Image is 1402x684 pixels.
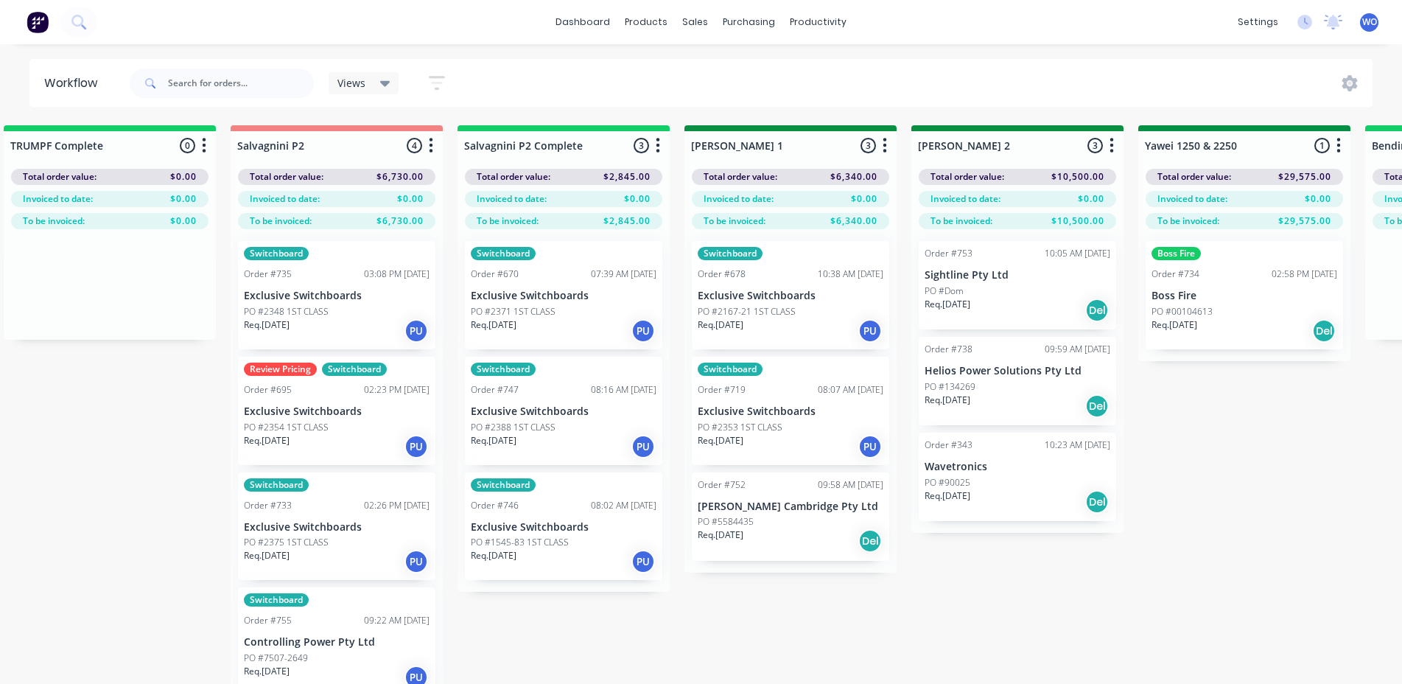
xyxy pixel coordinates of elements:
[1078,192,1104,206] span: $0.00
[23,170,97,184] span: Total order value:
[170,170,197,184] span: $0.00
[818,268,883,281] div: 10:38 AM [DATE]
[858,529,882,553] div: Del
[548,11,617,33] a: dashboard
[698,268,746,281] div: Order #678
[692,241,889,349] div: SwitchboardOrder #67810:38 AM [DATE]Exclusive SwitchboardsPO #2167-21 1ST CLASSReq.[DATE]PU
[925,343,972,356] div: Order #738
[244,478,309,492] div: Switchboard
[1045,247,1110,260] div: 10:05 AM [DATE]
[698,305,796,318] p: PO #2167-21 1ST CLASS
[692,472,889,561] div: Order #75209:58 AM [DATE][PERSON_NAME] Cambridge Pty LtdPO #5584435Req.[DATE]Del
[244,290,430,302] p: Exclusive Switchboards
[704,192,774,206] span: Invoiced to date:
[1272,268,1337,281] div: 02:58 PM [DATE]
[1305,192,1331,206] span: $0.00
[376,170,424,184] span: $6,730.00
[244,593,309,607] div: Switchboard
[471,405,656,418] p: Exclusive Switchboards
[692,357,889,465] div: SwitchboardOrder #71908:07 AM [DATE]Exclusive SwitchboardsPO #2353 1ST CLASSReq.[DATE]PU
[603,170,651,184] span: $2,845.00
[715,11,782,33] div: purchasing
[698,363,763,376] div: Switchboard
[591,383,656,397] div: 08:16 AM [DATE]
[919,241,1116,329] div: Order #75310:05 AM [DATE]Sightline Pty LtdPO #DomReq.[DATE]Del
[238,357,435,465] div: Review PricingSwitchboardOrder #69502:23 PM [DATE]Exclusive SwitchboardsPO #2354 1ST CLASSReq.[DA...
[818,478,883,492] div: 09:58 AM [DATE]
[925,298,970,311] p: Req. [DATE]
[1045,343,1110,356] div: 09:59 AM [DATE]
[698,500,883,513] p: [PERSON_NAME] Cambridge Pty Ltd
[250,192,320,206] span: Invoiced to date:
[244,636,430,649] p: Controlling Power Pty Ltd
[617,11,675,33] div: products
[244,305,329,318] p: PO #2348 1ST CLASS
[364,614,430,627] div: 09:22 AM [DATE]
[244,421,329,434] p: PO #2354 1ST CLASS
[477,192,547,206] span: Invoiced to date:
[471,363,536,376] div: Switchboard
[698,528,743,542] p: Req. [DATE]
[471,247,536,260] div: Switchboard
[1152,305,1213,318] p: PO #00104613
[698,434,743,447] p: Req. [DATE]
[925,285,964,298] p: PO #Dom
[698,318,743,332] p: Req. [DATE]
[1085,490,1109,514] div: Del
[465,241,662,349] div: SwitchboardOrder #67007:39 AM [DATE]Exclusive SwitchboardsPO #2371 1ST CLASSReq.[DATE]PU
[477,170,550,184] span: Total order value:
[698,405,883,418] p: Exclusive Switchboards
[244,434,290,447] p: Req. [DATE]
[1157,214,1219,228] span: To be invoiced:
[925,269,1110,282] p: Sightline Pty Ltd
[244,549,290,562] p: Req. [DATE]
[397,192,424,206] span: $0.00
[1152,290,1337,302] p: Boss Fire
[1085,299,1109,322] div: Del
[925,461,1110,473] p: Wavetronics
[168,69,314,98] input: Search for orders...
[675,11,715,33] div: sales
[925,439,972,452] div: Order #343
[404,319,428,343] div: PU
[858,435,882,458] div: PU
[925,247,972,260] div: Order #753
[244,363,317,376] div: Review Pricing
[376,214,424,228] span: $6,730.00
[851,192,877,206] span: $0.00
[603,214,651,228] span: $2,845.00
[364,383,430,397] div: 02:23 PM [DATE]
[471,318,516,332] p: Req. [DATE]
[244,383,292,397] div: Order #695
[364,268,430,281] div: 03:08 PM [DATE]
[244,614,292,627] div: Order #755
[244,652,308,665] p: PO #7507-2649
[1152,247,1201,260] div: Boss Fire
[919,337,1116,425] div: Order #73809:59 AM [DATE]Helios Power Solutions Pty LtdPO #134269Req.[DATE]Del
[465,472,662,581] div: SwitchboardOrder #74608:02 AM [DATE]Exclusive SwitchboardsPO #1545-83 1ST CLASSReq.[DATE]PU
[337,75,365,91] span: Views
[238,472,435,581] div: SwitchboardOrder #73302:26 PM [DATE]Exclusive SwitchboardsPO #2375 1ST CLASSReq.[DATE]PU
[404,435,428,458] div: PU
[23,214,85,228] span: To be invoiced:
[244,499,292,512] div: Order #733
[471,290,656,302] p: Exclusive Switchboards
[930,170,1004,184] span: Total order value:
[244,665,290,678] p: Req. [DATE]
[925,380,975,394] p: PO #134269
[471,536,569,549] p: PO #1545-83 1ST CLASS
[1051,214,1104,228] span: $10,500.00
[44,74,105,92] div: Workflow
[364,499,430,512] div: 02:26 PM [DATE]
[624,192,651,206] span: $0.00
[244,247,309,260] div: Switchboard
[244,536,329,549] p: PO #2375 1ST CLASS
[471,383,519,397] div: Order #747
[477,214,539,228] span: To be invoiced:
[244,521,430,534] p: Exclusive Switchboards
[698,383,746,397] div: Order #719
[1362,15,1377,29] span: WO
[631,319,655,343] div: PU
[925,476,970,489] p: PO #90025
[1085,394,1109,418] div: Del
